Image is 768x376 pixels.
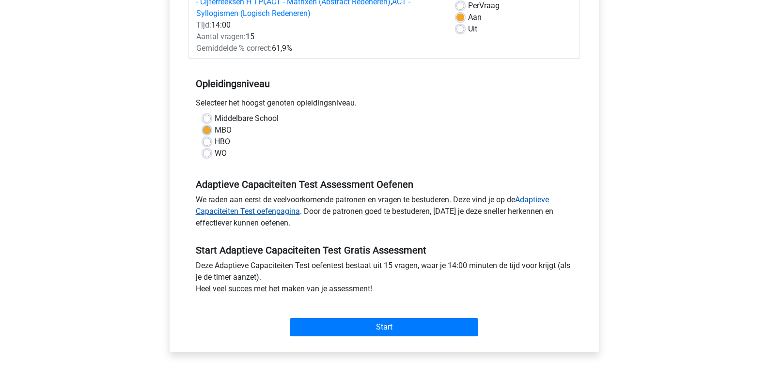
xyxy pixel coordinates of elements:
[215,136,230,148] label: HBO
[215,148,227,159] label: WO
[189,31,449,43] div: 15
[215,113,279,124] label: Middelbare School
[196,244,573,256] h5: Start Adaptieve Capaciteiten Test Gratis Assessment
[468,12,482,23] label: Aan
[188,194,580,233] div: We raden aan eerst de veelvoorkomende patronen en vragen te bestuderen. Deze vind je op de . Door...
[196,32,246,41] span: Aantal vragen:
[196,20,211,30] span: Tijd:
[188,97,580,113] div: Selecteer het hoogst genoten opleidingsniveau.
[189,43,449,54] div: 61,9%
[196,44,272,53] span: Gemiddelde % correct:
[189,19,449,31] div: 14:00
[188,260,580,299] div: Deze Adaptieve Capaciteiten Test oefentest bestaat uit 15 vragen, waar je 14:00 minuten de tijd v...
[215,124,232,136] label: MBO
[468,23,477,35] label: Uit
[468,1,479,10] span: Per
[290,318,478,336] input: Start
[196,179,573,190] h5: Adaptieve Capaciteiten Test Assessment Oefenen
[196,74,573,93] h5: Opleidingsniveau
